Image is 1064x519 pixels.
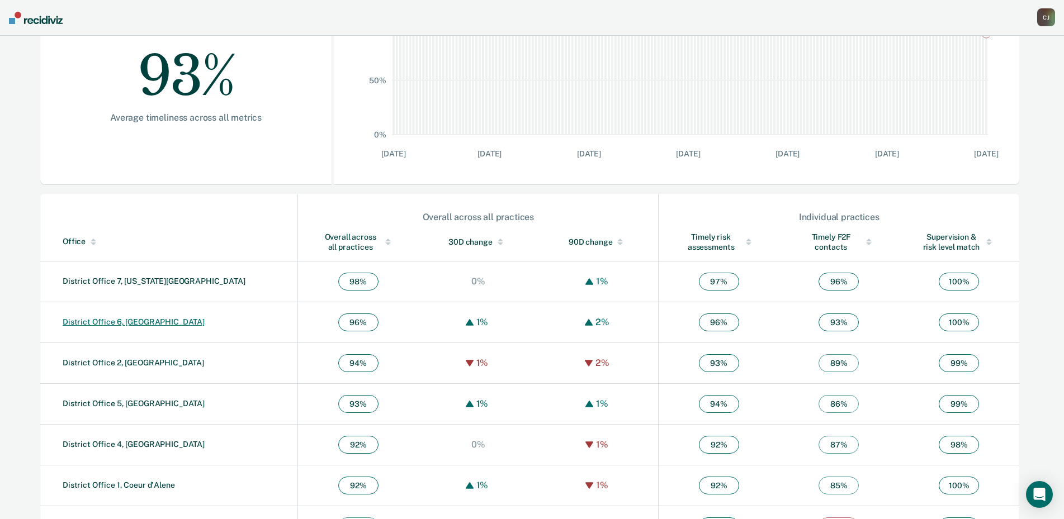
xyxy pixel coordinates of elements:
text: [DATE] [577,149,601,158]
div: Timely F2F contacts [801,232,877,252]
span: 96 % [338,313,379,331]
div: 0% [469,276,488,287]
span: 89 % [819,354,859,372]
div: 1% [474,398,491,409]
span: 100 % [939,313,979,331]
div: 2% [593,317,612,327]
div: 93% [76,23,296,112]
div: Open Intercom Messenger [1026,481,1053,508]
th: Toggle SortBy [298,223,418,261]
th: Toggle SortBy [538,223,659,261]
div: Overall across all practices [299,212,658,222]
div: 1% [474,480,491,491]
th: Toggle SortBy [418,223,538,261]
th: Toggle SortBy [899,223,1019,261]
span: 99 % [939,395,979,413]
span: 93 % [819,313,859,331]
span: 87 % [819,436,859,454]
div: 90D change [561,237,636,247]
div: Individual practices [659,212,1019,222]
span: 92 % [699,436,739,454]
div: 1% [474,358,491,368]
div: 1% [593,480,611,491]
div: Average timeliness across all metrics [76,112,296,123]
div: 30D change [441,237,516,247]
span: 92 % [699,477,739,494]
span: 96 % [819,273,859,291]
a: District Office 2, [GEOGRAPHIC_DATA] [63,358,204,367]
span: 85 % [819,477,859,494]
div: 1% [593,398,611,409]
text: [DATE] [677,149,701,158]
span: 100 % [939,477,979,494]
span: 97 % [699,273,739,291]
div: 1% [474,317,491,327]
div: Overall across all practices [320,232,396,252]
span: 94 % [338,354,379,372]
div: 1% [593,439,611,450]
span: 100 % [939,273,979,291]
th: Toggle SortBy [40,223,298,261]
span: 94 % [699,395,739,413]
div: Supervision & risk level match [921,232,997,252]
div: C J [1037,8,1055,26]
span: 96 % [699,313,739,331]
a: District Office 5, [GEOGRAPHIC_DATA] [63,399,205,408]
div: 0% [469,439,488,450]
div: 1% [593,276,611,287]
span: 93 % [338,395,379,413]
text: [DATE] [775,149,800,158]
th: Toggle SortBy [659,223,779,261]
text: [DATE] [975,149,999,158]
a: District Office 4, [GEOGRAPHIC_DATA] [63,440,205,449]
span: 98 % [338,273,379,291]
a: District Office 1, Coeur d'Alene [63,480,175,489]
text: [DATE] [477,149,502,158]
a: District Office 7, [US_STATE][GEOGRAPHIC_DATA] [63,277,245,285]
th: Toggle SortBy [779,223,899,261]
span: 99 % [939,354,979,372]
text: [DATE] [875,149,899,158]
button: CJ [1037,8,1055,26]
span: 98 % [939,436,979,454]
div: Timely risk assessments [681,232,756,252]
a: District Office 6, [GEOGRAPHIC_DATA] [63,317,205,326]
span: 93 % [699,354,739,372]
span: 92 % [338,477,379,494]
span: 92 % [338,436,379,454]
img: Recidiviz [9,12,63,24]
span: 86 % [819,395,859,413]
text: [DATE] [382,149,406,158]
div: 2% [593,358,612,368]
div: Office [63,237,293,246]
